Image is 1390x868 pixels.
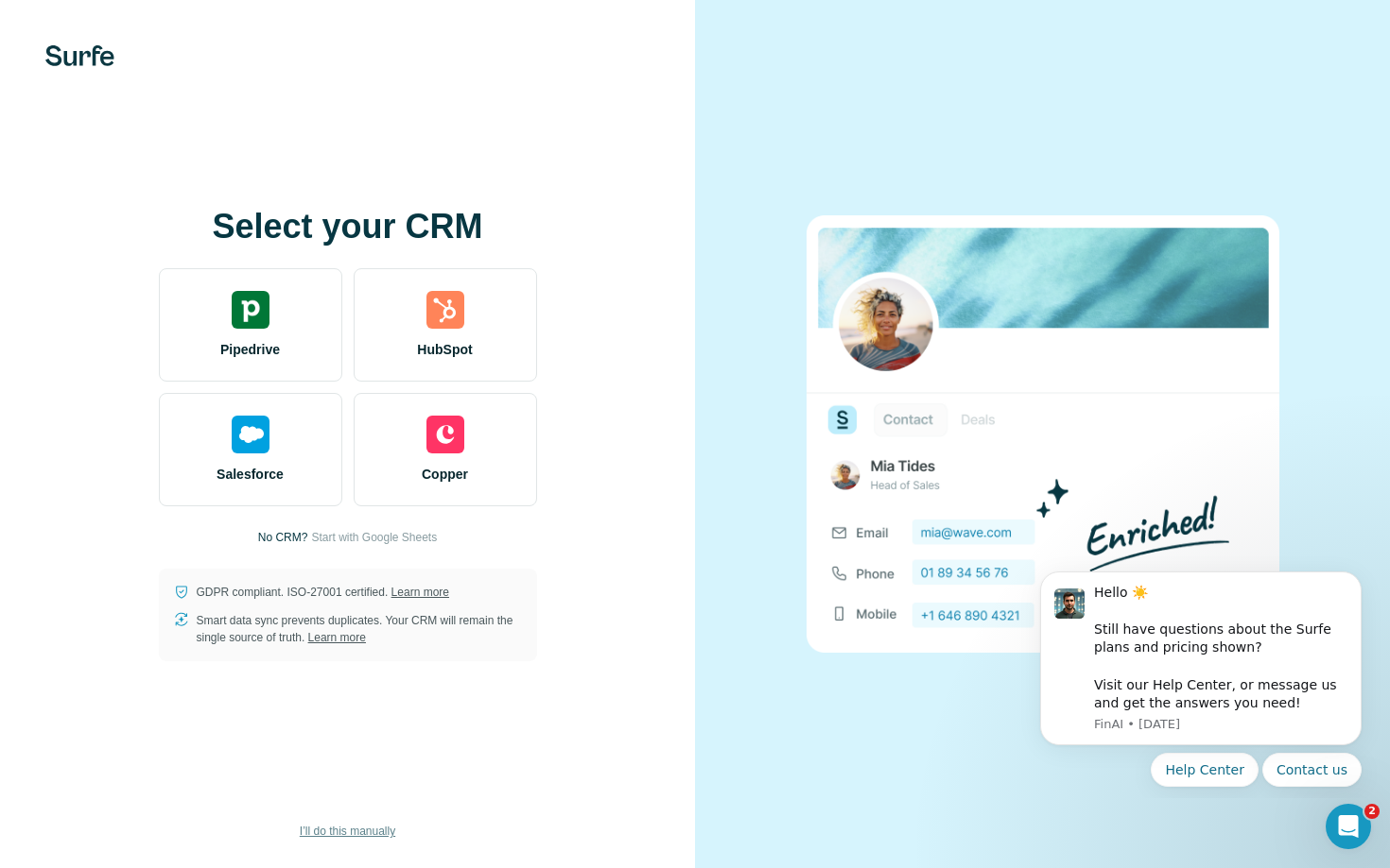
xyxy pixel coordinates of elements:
p: GDPR compliant. ISO-27001 certified. [197,584,449,601]
iframe: Intercom notifications message [1012,554,1390,798]
span: Pipedrive [220,340,280,359]
p: Smart data sync prevents duplicates. Your CRM will remain the single source of truth. [197,612,522,646]
span: HubSpot [417,340,472,359]
img: salesforce's logo [232,416,269,453]
a: Learn more [391,586,449,599]
img: none image [807,215,1279,653]
button: Start with Google Sheets [311,529,437,546]
button: I’ll do this manually [287,817,408,845]
span: I’ll do this manually [300,823,395,840]
span: Copper [422,465,468,484]
a: Learn more [308,631,366,644]
iframe: Intercom live chat [1326,804,1371,849]
h1: Select your CRM [159,208,537,246]
img: copper's logo [426,416,464,453]
p: No CRM? [258,529,308,546]
span: 2 [1364,804,1380,819]
img: Surfe's logo [45,45,114,66]
img: pipedrive's logo [232,291,269,329]
span: Salesforce [217,465,284,484]
img: hubspot's logo [426,291,464,329]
